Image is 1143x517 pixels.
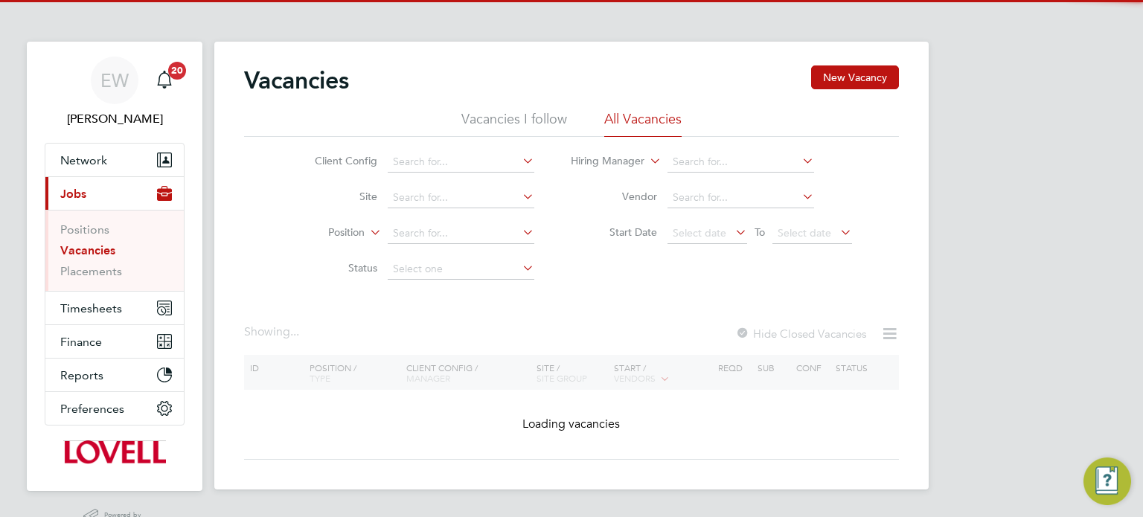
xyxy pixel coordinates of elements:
[388,187,534,208] input: Search for...
[60,301,122,315] span: Timesheets
[290,324,299,339] span: ...
[388,259,534,280] input: Select one
[778,226,831,240] span: Select date
[292,190,377,203] label: Site
[60,187,86,201] span: Jobs
[45,292,184,324] button: Timesheets
[45,144,184,176] button: Network
[45,57,185,128] a: EW[PERSON_NAME]
[60,335,102,349] span: Finance
[45,110,185,128] span: Emma Wells
[811,65,899,89] button: New Vacancy
[279,225,365,240] label: Position
[673,226,726,240] span: Select date
[1083,457,1131,505] button: Engage Resource Center
[60,402,124,416] span: Preferences
[45,392,184,425] button: Preferences
[45,440,185,464] a: Go to home page
[60,368,103,382] span: Reports
[60,222,109,237] a: Positions
[45,325,184,358] button: Finance
[571,225,657,239] label: Start Date
[667,187,814,208] input: Search for...
[244,324,302,340] div: Showing
[60,243,115,257] a: Vacancies
[45,177,184,210] button: Jobs
[292,154,377,167] label: Client Config
[571,190,657,203] label: Vendor
[461,110,567,137] li: Vacancies I follow
[150,57,179,104] a: 20
[244,65,349,95] h2: Vacancies
[27,42,202,491] nav: Main navigation
[63,440,165,464] img: lovell-logo-retina.png
[100,71,129,90] span: EW
[60,264,122,278] a: Placements
[750,222,769,242] span: To
[388,223,534,244] input: Search for...
[604,110,682,137] li: All Vacancies
[45,210,184,291] div: Jobs
[735,327,866,341] label: Hide Closed Vacancies
[45,359,184,391] button: Reports
[388,152,534,173] input: Search for...
[168,62,186,80] span: 20
[559,154,644,169] label: Hiring Manager
[667,152,814,173] input: Search for...
[292,261,377,274] label: Status
[60,153,107,167] span: Network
